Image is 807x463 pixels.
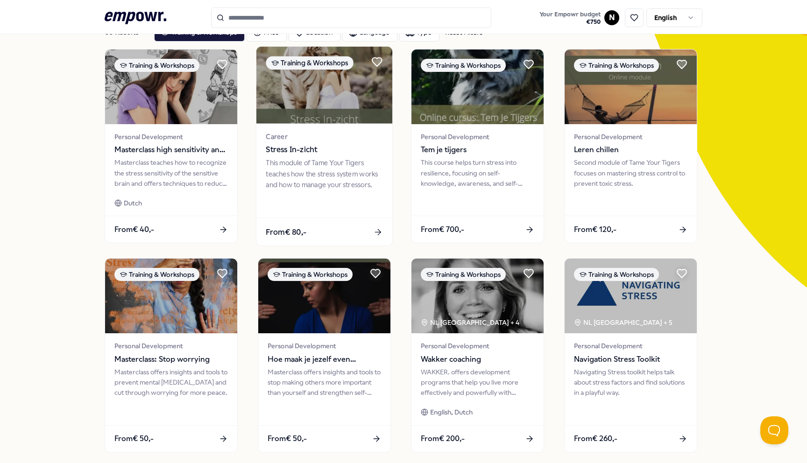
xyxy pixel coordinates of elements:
[574,144,687,156] span: Leren chillen
[114,367,228,398] div: Masterclass offers insights and tools to prevent mental [MEDICAL_DATA] and cut through worrying f...
[411,49,544,243] a: package imageTraining & WorkshopsPersonal DevelopmentTem je tijgersThis course helps turn stress ...
[211,7,491,28] input: Search for products, categories or subcategories
[539,18,601,26] span: € 750
[574,341,687,351] span: Personal Development
[266,56,353,70] div: Training & Workshops
[430,407,473,417] span: English, Dutch
[574,268,659,281] div: Training & Workshops
[760,416,788,444] iframe: Help Scout Beacon - Open
[574,433,617,445] span: From € 260,-
[105,49,237,124] img: package image
[114,353,228,365] span: Masterclass: Stop worrying
[268,353,381,365] span: Hoe maak je jezelf even belangrijk als andere
[564,258,697,452] a: package imageTraining & WorkshopsNL [GEOGRAPHIC_DATA] + 5Personal DevelopmentNavigation Stress To...
[105,49,238,243] a: package imageTraining & WorkshopsPersonal DevelopmentMasterclass high sensitivity and stressMaste...
[421,367,534,398] div: WAKKER. offers development programs that help you live more effectively and powerfully with great...
[539,11,601,18] span: Your Empowr budget
[256,47,392,124] img: package image
[114,59,199,72] div: Training & Workshops
[564,49,697,243] a: package imageTraining & WorkshopsPersonal DevelopmentLeren chillenSecond module of Tame Your Tige...
[266,158,382,190] div: This module of Tame Your Tigers teaches how the stress system works and how to manage your stress...
[421,144,534,156] span: Tem je tijgers
[574,317,672,328] div: NL [GEOGRAPHIC_DATA] + 5
[421,59,506,72] div: Training & Workshops
[565,259,697,333] img: package image
[411,258,544,452] a: package imageTraining & WorkshopsNL [GEOGRAPHIC_DATA] + 4Personal DevelopmentWakker coachingWAKKE...
[411,259,544,333] img: package image
[266,226,306,238] span: From € 80,-
[411,49,544,124] img: package image
[421,353,534,365] span: Wakker coaching
[114,224,154,236] span: From € 40,-
[268,341,381,351] span: Personal Development
[574,224,616,236] span: From € 120,-
[574,157,687,189] div: Second module of Tame Your Tigers focuses on mastering stress control to prevent toxic stress.
[574,367,687,398] div: Navigating Stress toolkit helps talk about stress factors and find solutions in a playful way.
[256,46,393,246] a: package imageTraining & WorkshopsCareerStress In-zichtThis module of Tame Your Tigers teaches how...
[421,132,534,142] span: Personal Development
[268,268,353,281] div: Training & Workshops
[114,132,228,142] span: Personal Development
[124,198,142,208] span: Dutch
[258,258,391,452] a: package imageTraining & WorkshopsPersonal DevelopmentHoe maak je jezelf even belangrijk als ander...
[114,268,199,281] div: Training & Workshops
[268,367,381,398] div: Masterclass offers insights and tools to stop making others more important than yourself and stre...
[266,144,382,156] span: Stress In-zicht
[538,9,602,28] button: Your Empowr budget€750
[421,341,534,351] span: Personal Development
[604,10,619,25] button: N
[266,131,382,142] span: Career
[258,259,390,333] img: package image
[574,59,659,72] div: Training & Workshops
[114,433,154,445] span: From € 50,-
[114,144,228,156] span: Masterclass high sensitivity and stress
[536,8,604,28] a: Your Empowr budget€750
[114,341,228,351] span: Personal Development
[574,353,687,365] span: Navigation Stress Toolkit
[268,433,307,445] span: From € 50,-
[114,157,228,189] div: Masterclass teaches how to recognize the stress sensitivity of the sensitive brain and offers tec...
[421,157,534,189] div: This course helps turn stress into resilience, focusing on self-knowledge, awareness, and self-ma...
[565,49,697,124] img: package image
[421,317,519,328] div: NL [GEOGRAPHIC_DATA] + 4
[105,259,237,333] img: package image
[421,433,465,445] span: From € 200,-
[421,268,506,281] div: Training & Workshops
[105,258,238,452] a: package imageTraining & WorkshopsPersonal DevelopmentMasterclass: Stop worryingMasterclass offers...
[574,132,687,142] span: Personal Development
[421,224,464,236] span: From € 700,-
